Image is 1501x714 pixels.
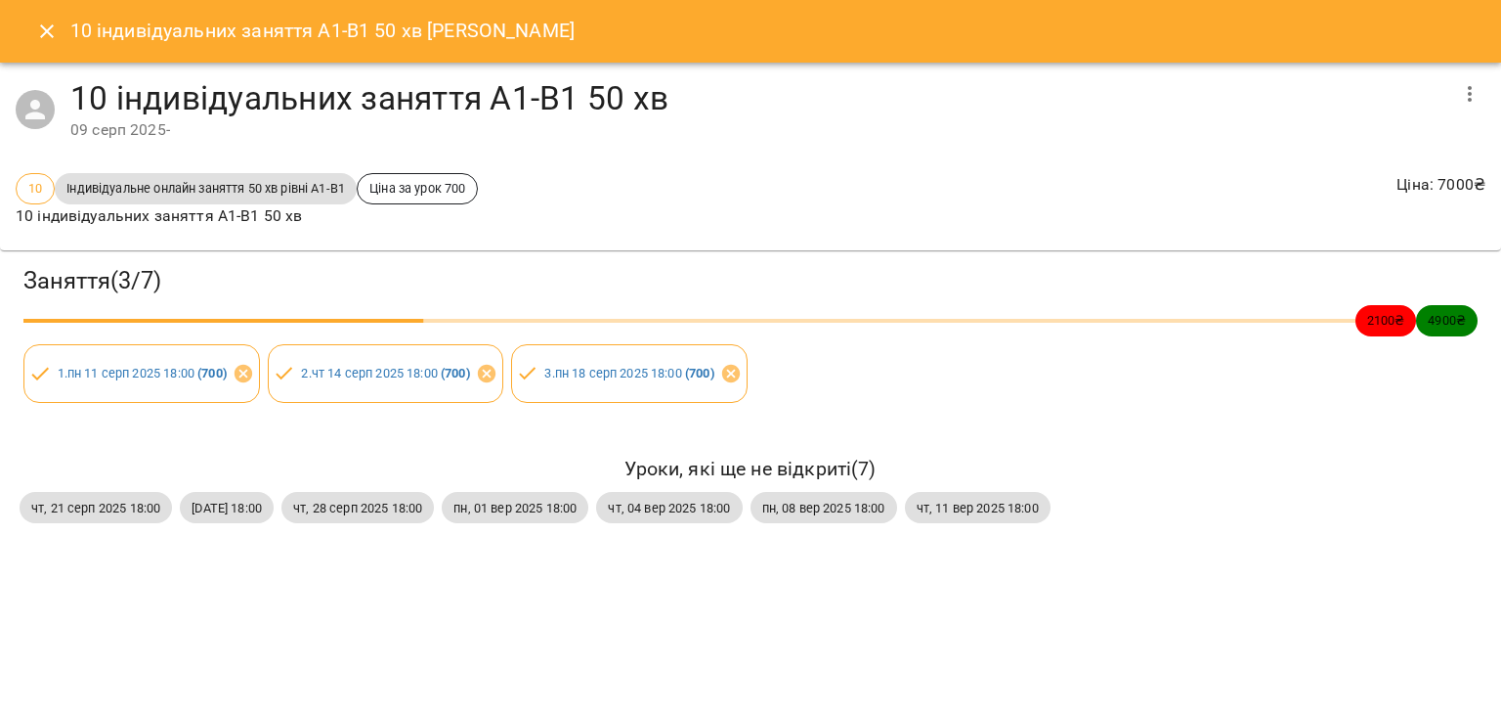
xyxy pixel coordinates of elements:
span: 4900 ₴ [1416,311,1478,330]
span: Індивідуальне онлайн заняття 50 хв рівні А1-В1 [55,179,357,198]
span: 2100 ₴ [1355,311,1417,330]
h4: 10 індивідуальних заняття А1-В1 50 хв [70,78,1446,118]
b: ( 700 ) [197,366,227,380]
b: ( 700 ) [441,366,470,380]
div: 3.пн 18 серп 2025 18:00 (700) [511,344,748,403]
div: 1.пн 11 серп 2025 18:00 (700) [23,344,260,403]
span: чт, 28 серп 2025 18:00 [281,499,434,517]
div: 2.чт 14 серп 2025 18:00 (700) [268,344,503,403]
span: 10 [17,179,54,198]
span: чт, 21 серп 2025 18:00 [20,499,172,517]
span: пн, 08 вер 2025 18:00 [750,499,897,517]
span: [DATE] 18:00 [180,499,274,517]
span: чт, 04 вер 2025 18:00 [596,499,742,517]
span: чт, 11 вер 2025 18:00 [905,499,1051,517]
p: Ціна : 7000 ₴ [1396,173,1485,197]
b: ( 700 ) [685,366,714,380]
h6: 10 індивідуальних заняття А1-В1 50 хв [PERSON_NAME] [70,16,576,46]
h3: Заняття ( 3 / 7 ) [23,266,1478,296]
p: 10 індивідуальних заняття А1-В1 50 хв [16,204,478,228]
button: Close [23,8,70,55]
div: 09 серп 2025 - [70,118,1446,142]
a: 1.пн 11 серп 2025 18:00 (700) [58,366,227,380]
h6: Уроки, які ще не відкриті ( 7 ) [20,454,1481,484]
a: 2.чт 14 серп 2025 18:00 (700) [301,366,469,380]
span: Ціна за урок 700 [358,179,477,198]
span: пн, 01 вер 2025 18:00 [442,499,588,517]
a: 3.пн 18 серп 2025 18:00 (700) [544,366,713,380]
